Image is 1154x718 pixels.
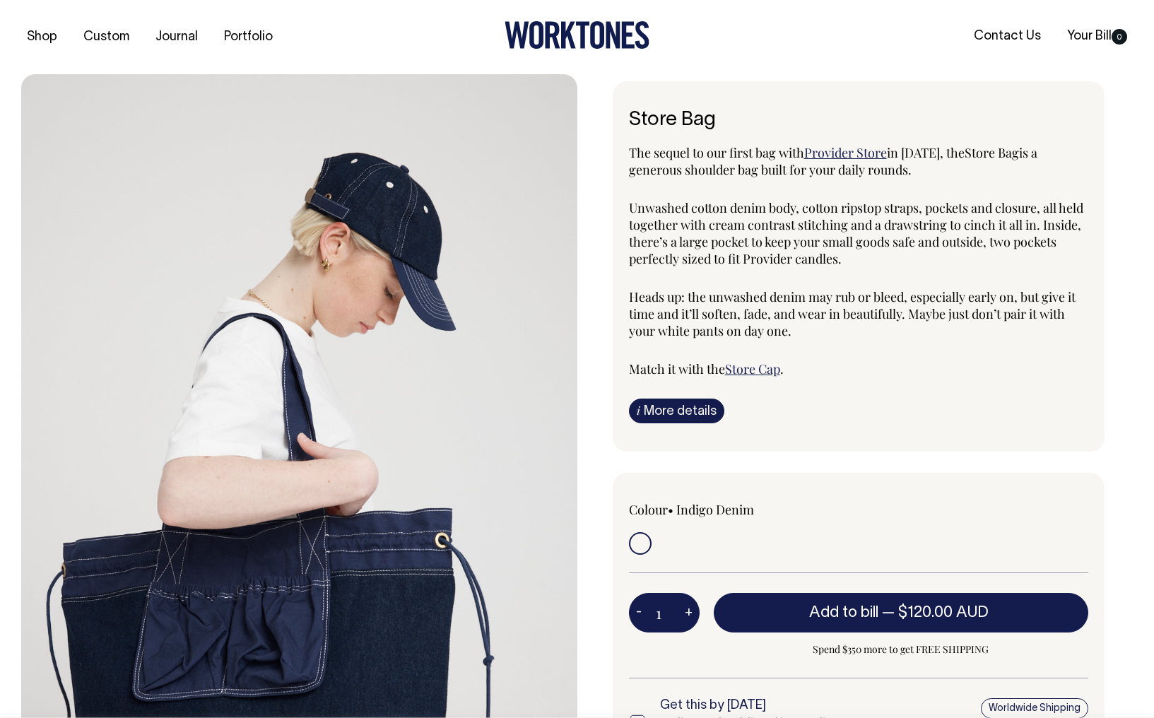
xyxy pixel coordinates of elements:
span: Heads up: the unwashed denim may rub or bleed, especially early on, but give it time and it’ll so... [629,288,1076,339]
div: Colour [629,501,813,518]
a: Custom [78,25,135,49]
span: Match it with the . [629,360,784,377]
a: Journal [150,25,204,49]
a: Shop [21,25,63,49]
label: Indigo Denim [676,501,754,518]
button: + [678,599,700,627]
a: Provider Store [804,144,887,161]
span: i [637,403,640,418]
span: The sequel to our first bag with [629,144,804,161]
a: iMore details [629,399,724,423]
a: Contact Us [968,25,1047,48]
span: Store Bag [965,144,1019,161]
span: 0 [1112,29,1127,45]
a: Your Bill0 [1061,25,1133,48]
h6: Store Bag [629,110,1089,131]
span: is a generous shoulder bag built for your daily rounds. [629,144,1037,178]
button: - [629,599,649,627]
h6: Get this by [DATE] [660,699,880,713]
span: — [882,606,992,620]
a: Portfolio [218,25,278,49]
span: • [668,501,673,518]
span: in [DATE], the [887,144,965,161]
span: Unwashed cotton denim body, cotton ripstop straps, pockets and closure, all held together with cr... [629,199,1083,267]
button: Add to bill —$120.00 AUD [714,593,1089,632]
span: Add to bill [809,606,878,620]
span: $120.00 AUD [898,606,989,620]
a: Store Cap [725,360,780,377]
span: Spend $350 more to get FREE SHIPPING [714,641,1089,658]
